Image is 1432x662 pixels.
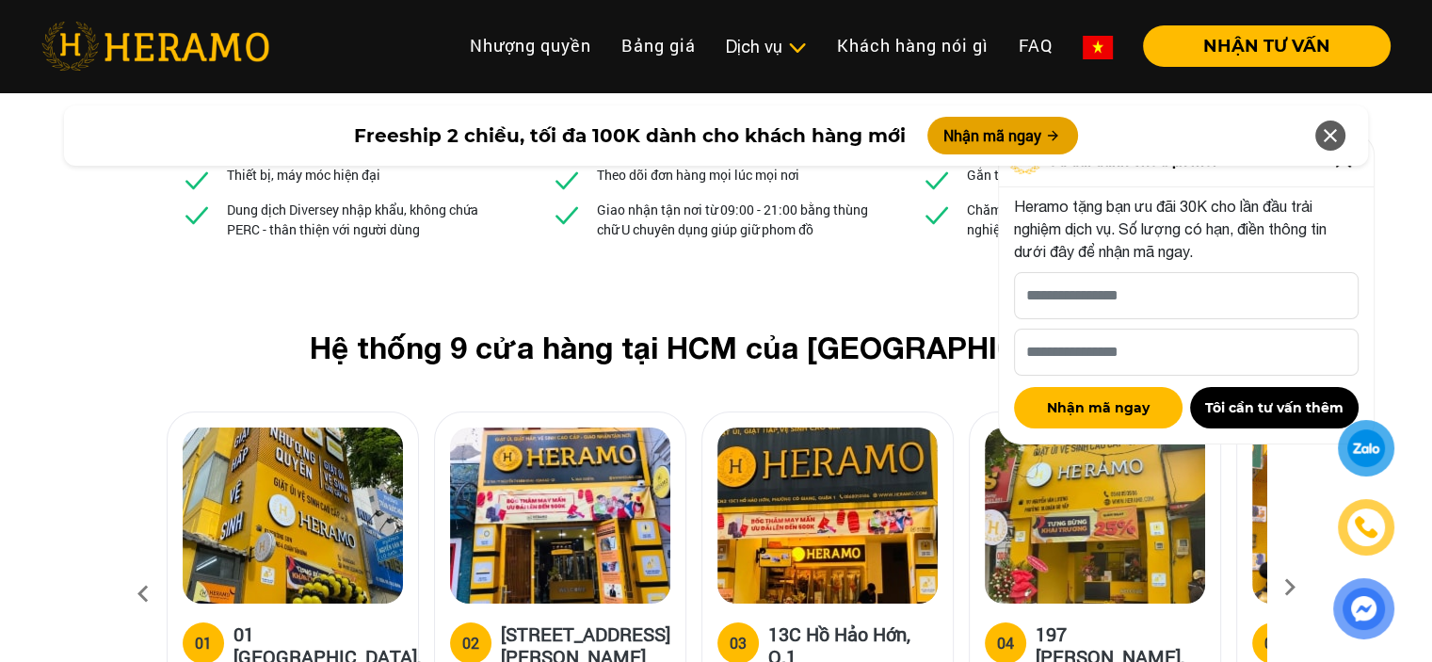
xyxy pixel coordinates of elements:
[197,330,1236,365] h2: Hệ thống 9 cửa hàng tại HCM của [GEOGRAPHIC_DATA]
[597,200,881,239] p: Giao nhận tận nơi từ 09:00 - 21:00 bằng thùng chữ U chuyên dụng giúp giữ phom đồ
[922,165,952,195] img: checked.svg
[552,165,582,195] img: checked.svg
[997,632,1014,654] div: 04
[1190,387,1359,428] button: Tôi cần tư vấn thêm
[1143,25,1391,67] button: NHẬN TƯ VẤN
[730,632,747,654] div: 03
[1083,36,1113,59] img: vn-flag.png
[985,428,1205,604] img: heramo-197-nguyen-van-luong
[967,200,1251,239] p: Chăm sóc bởi đội ngũ kỹ thuật nhiều năm kinh nghiệm
[1014,195,1359,263] p: Heramo tặng bạn ưu đãi 30K cho lần đầu trải nghiệm dịch vụ. Số lượng có hạn, điền thông tin dưới ...
[227,200,511,239] p: Dung dịch Diversey nhập khẩu, không chứa PERC - thân thiện với người dùng
[922,200,952,230] img: checked.svg
[353,121,905,150] span: Freeship 2 chiều, tối đa 100K dành cho khách hàng mới
[195,632,212,654] div: 01
[717,428,938,604] img: heramo-13c-ho-hao-hon-quan-1
[726,34,807,59] div: Dịch vụ
[455,25,606,66] a: Nhượng quyền
[182,165,212,195] img: checked.svg
[1353,514,1379,541] img: phone-icon
[183,428,403,604] img: heramo-01-truong-son-quan-tan-binh
[450,428,670,604] img: heramo-18a-71-nguyen-thi-minh-khai-quan-1
[927,117,1078,154] button: Nhận mã ngay
[822,25,1004,66] a: Khách hàng nói gì
[787,39,807,57] img: subToggleIcon
[1264,632,1281,654] div: 05
[552,200,582,230] img: checked.svg
[182,200,212,230] img: checked.svg
[462,632,479,654] div: 02
[1014,387,1183,428] button: Nhận mã ngay
[41,22,269,71] img: heramo-logo.png
[1004,25,1068,66] a: FAQ
[606,25,711,66] a: Bảng giá
[1341,502,1392,553] a: phone-icon
[1128,38,1391,55] a: NHẬN TƯ VẤN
